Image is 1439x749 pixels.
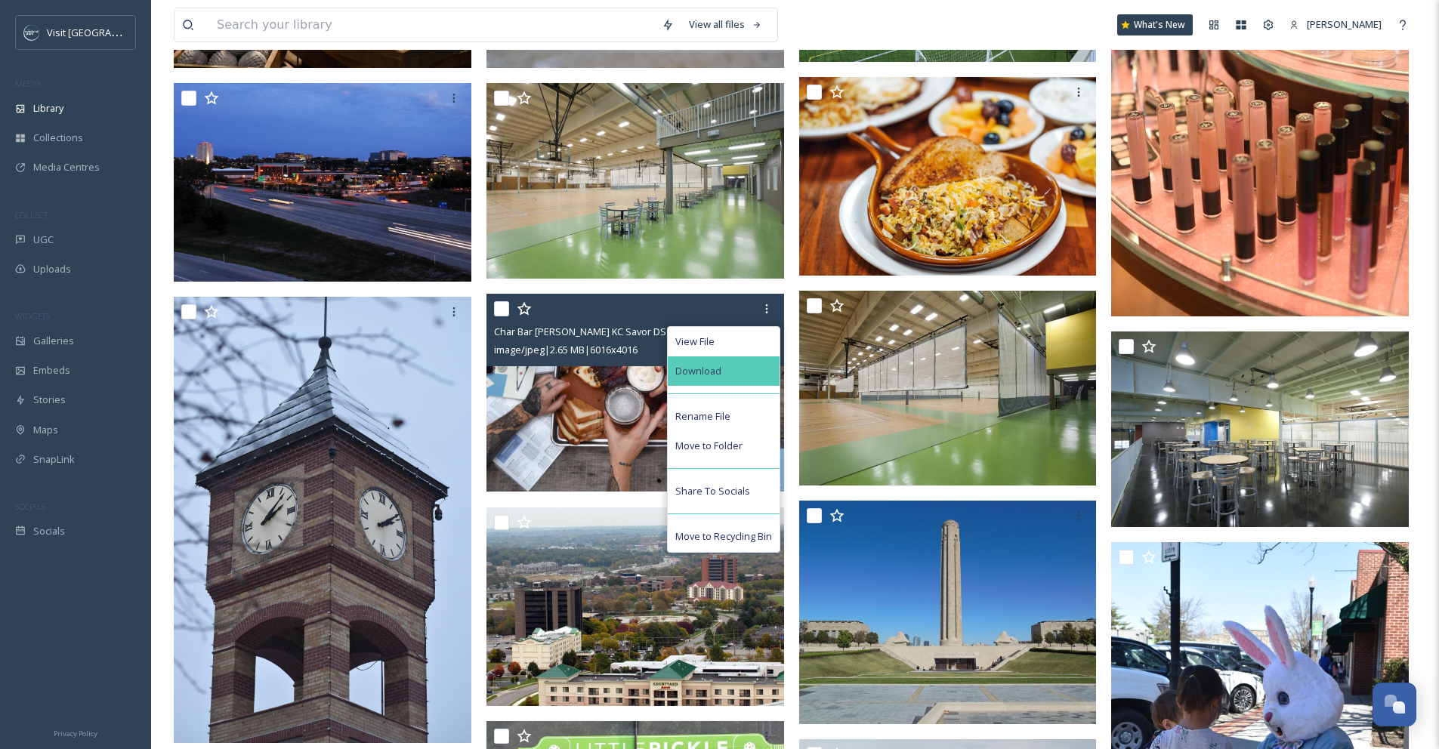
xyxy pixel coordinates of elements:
a: View all files [681,10,770,39]
a: What's New [1117,14,1193,35]
span: Collections [33,131,83,145]
img: c3es6xdrejuflcaqpovn.png [24,25,39,40]
span: Privacy Policy [54,729,97,738]
span: MEDIA [15,78,42,89]
a: Privacy Policy [54,723,97,741]
span: Char Bar [PERSON_NAME] KC Savor DSC_1234.jpg [494,325,714,338]
img: DSCN0424.JPG [799,501,1097,724]
img: DSC09891.JPG [799,77,1097,276]
img: DSC_2282.jpg [486,507,784,706]
span: View File [675,334,715,349]
span: Rename File [675,409,730,424]
span: image/jpeg | 2.65 MB | 6016 x 4016 [494,343,638,356]
span: Library [33,101,63,116]
span: Share To Socials [675,484,750,498]
span: WIDGETS [15,310,50,322]
span: SnapLink [33,452,75,467]
span: Uploads [33,262,71,276]
span: Stories [33,393,66,407]
img: DSC_0219 (1).JPG [174,297,471,743]
img: _DSC1153.jpg [799,291,1097,485]
span: Galleries [33,334,74,348]
span: UGC [33,233,54,247]
button: Open Chat [1373,683,1416,726]
img: _DSC1024.jpg [1111,331,1409,526]
span: SOCIALS [15,501,45,512]
span: Move to Folder [675,439,743,453]
img: Char Bar Anna KC Savor DSC_1234.jpg [486,294,784,492]
span: Embeds [33,363,70,378]
a: [PERSON_NAME] [1282,10,1389,39]
img: DSC_1964.jpg [174,83,471,282]
span: COLLECT [15,209,48,220]
span: Download [675,364,721,378]
span: Maps [33,423,58,437]
span: Socials [33,524,65,538]
input: Search your library [209,8,654,42]
span: Media Centres [33,160,100,174]
img: _DSC1142.jpg [486,83,784,278]
span: Visit [GEOGRAPHIC_DATA] [47,25,164,39]
span: [PERSON_NAME] [1307,17,1382,31]
span: Move to Recycling Bin [675,529,772,544]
